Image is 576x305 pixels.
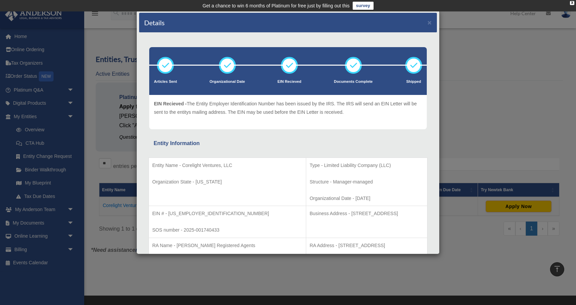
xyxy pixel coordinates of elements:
p: Articles Sent [154,78,177,85]
p: Entity Name - Corelight Ventures, LLC [152,161,302,170]
p: EIN # - [US_EMPLOYER_IDENTIFICATION_NUMBER] [152,209,302,218]
p: SOS number - 2025-001740433 [152,226,302,234]
span: EIN Recieved - [154,101,187,106]
p: Documents Complete [334,78,373,85]
p: Business Address - [STREET_ADDRESS] [310,209,424,218]
p: Organization State - [US_STATE] [152,178,302,186]
p: Type - Limited Liability Company (LLC) [310,161,424,170]
a: survey [353,2,374,10]
p: RA Address - [STREET_ADDRESS] [310,241,424,250]
h4: Details [144,18,165,27]
button: × [427,19,432,26]
p: EIN Recieved [278,78,301,85]
div: Get a chance to win 6 months of Platinum for free just by filling out this [202,2,350,10]
p: Shipped [405,78,422,85]
p: Organizational Date - [DATE] [310,194,424,203]
p: The Entity Employer Identification Number has been issued by the IRS. The IRS will send an EIN Le... [154,100,422,116]
p: Organizational Date [210,78,245,85]
p: RA Name - [PERSON_NAME] Registered Agents [152,241,302,250]
div: close [570,1,574,5]
div: Entity Information [154,139,422,148]
p: Structure - Manager-managed [310,178,424,186]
